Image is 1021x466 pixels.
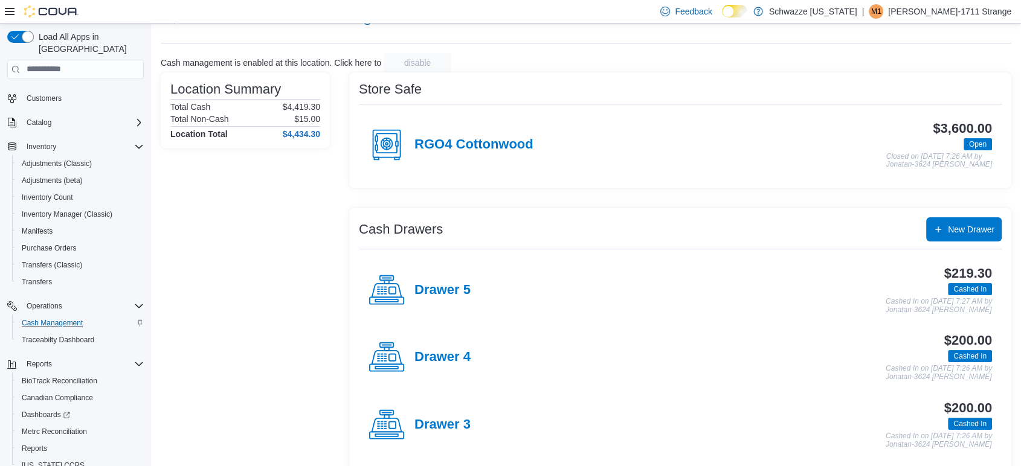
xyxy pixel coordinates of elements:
span: Traceabilty Dashboard [22,335,94,345]
p: $15.00 [294,114,320,124]
a: Canadian Compliance [17,391,98,405]
h4: Drawer 5 [414,282,471,298]
button: disable [384,53,451,72]
span: Adjustments (beta) [22,176,83,185]
span: Cashed In [948,418,992,430]
a: Reports [17,441,52,456]
button: Inventory [2,138,149,155]
span: Cashed In [953,418,987,429]
button: Transfers (Classic) [12,257,149,273]
p: Cashed In on [DATE] 7:27 AM by Jonatan-3624 [PERSON_NAME] [886,298,992,314]
span: Metrc Reconciliation [22,427,87,436]
button: Reports [12,440,149,457]
span: Inventory [22,139,144,154]
span: Adjustments (Classic) [22,159,92,168]
span: Purchase Orders [17,241,144,255]
span: Reports [17,441,144,456]
a: Inventory Manager (Classic) [17,207,117,222]
span: Inventory Count [22,193,73,202]
h4: Location Total [170,129,228,139]
span: Cashed In [948,350,992,362]
a: Adjustments (beta) [17,173,88,188]
span: Transfers [22,277,52,287]
p: Cashed In on [DATE] 7:26 AM by Jonatan-3624 [PERSON_NAME] [886,432,992,448]
button: Operations [2,298,149,314]
a: Transfers (Classic) [17,258,87,272]
button: Inventory Manager (Classic) [12,206,149,223]
a: Customers [22,91,66,106]
span: Dashboards [17,407,144,422]
a: Cash Management [17,316,88,330]
span: Inventory Manager (Classic) [22,209,112,219]
span: M1 [871,4,881,19]
span: Reports [27,359,52,369]
a: Dashboards [17,407,75,422]
span: Customers [27,94,62,103]
h4: Drawer 3 [414,417,471,433]
h3: $200.00 [944,333,992,348]
p: $4,419.30 [283,102,320,112]
span: Adjustments (Classic) [17,156,144,171]
button: Transfers [12,273,149,290]
button: Reports [2,356,149,372]
p: Closed on [DATE] 7:26 AM by Jonatan-3624 [PERSON_NAME] [886,153,992,169]
p: Cash management is enabled at this location. Click here to [161,58,381,68]
div: Mick-1711 Strange [869,4,883,19]
a: BioTrack Reconciliation [17,374,102,388]
button: Adjustments (beta) [12,172,149,189]
h3: $219.30 [944,266,992,281]
span: Purchase Orders [22,243,77,253]
button: Traceabilty Dashboard [12,331,149,348]
span: disable [404,57,431,69]
button: Catalog [22,115,56,130]
span: New Drawer [948,223,994,235]
button: Catalog [2,114,149,131]
span: Transfers [17,275,144,289]
span: Inventory Count [17,190,144,205]
span: Open [969,139,987,150]
button: Adjustments (Classic) [12,155,149,172]
span: Load All Apps in [GEOGRAPHIC_DATA] [34,31,144,55]
span: Inventory [27,142,56,152]
span: Operations [22,299,144,313]
span: Cashed In [953,351,987,362]
span: Inventory Manager (Classic) [17,207,144,222]
a: Metrc Reconciliation [17,424,92,439]
span: Dashboards [22,410,70,420]
a: Adjustments (Classic) [17,156,97,171]
p: | [862,4,864,19]
h3: Store Safe [359,82,422,97]
h3: $3,600.00 [933,121,992,136]
span: Manifests [22,226,53,236]
p: Schwazze [US_STATE] [769,4,857,19]
span: Transfers (Classic) [17,258,144,272]
button: Reports [22,357,57,371]
span: Operations [27,301,62,311]
h3: $200.00 [944,401,992,415]
p: Cashed In on [DATE] 7:26 AM by Jonatan-3624 [PERSON_NAME] [886,365,992,381]
p: [PERSON_NAME]-1711 Strange [888,4,1011,19]
button: Canadian Compliance [12,389,149,406]
span: Canadian Compliance [17,391,144,405]
span: Adjustments (beta) [17,173,144,188]
h3: Location Summary [170,82,281,97]
a: Purchase Orders [17,241,82,255]
a: Manifests [17,224,57,238]
button: Inventory [22,139,61,154]
button: Operations [22,299,67,313]
span: Traceabilty Dashboard [17,333,144,347]
span: Open [964,138,992,150]
img: Cova [24,5,79,18]
button: New Drawer [926,217,1002,241]
button: Cash Management [12,314,149,331]
button: Customers [2,89,149,107]
span: Cashed In [948,283,992,295]
h6: Total Non-Cash [170,114,229,124]
h3: Cash Drawers [359,222,443,237]
span: Catalog [22,115,144,130]
h4: RGO4 Cottonwood [414,137,533,153]
a: Inventory Count [17,190,78,205]
button: Inventory Count [12,189,149,206]
h4: $4,434.30 [283,129,320,139]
